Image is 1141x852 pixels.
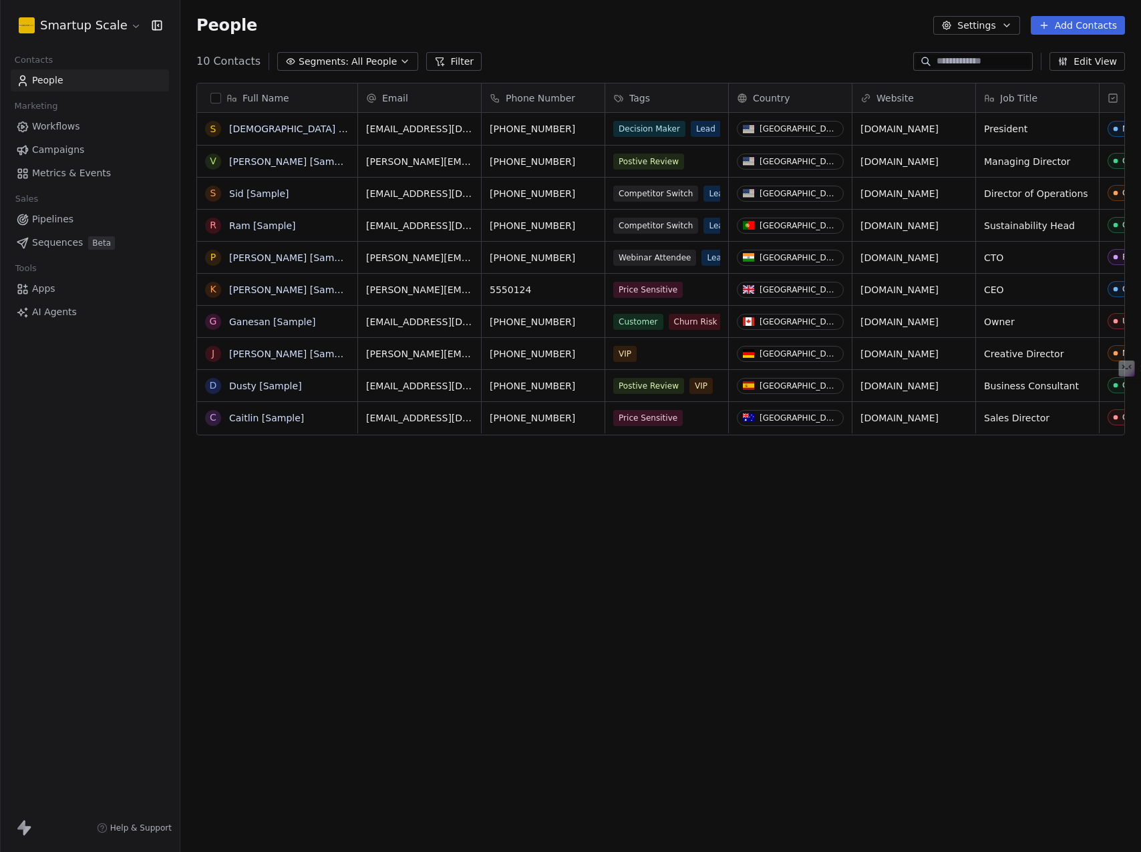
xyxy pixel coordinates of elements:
[210,314,217,329] div: G
[210,282,216,296] div: K
[760,189,838,198] div: [GEOGRAPHIC_DATA]
[196,53,261,69] span: 10 Contacts
[366,315,473,329] span: [EMAIL_ADDRESS][DOMAIN_NAME]
[760,124,838,134] div: [GEOGRAPHIC_DATA]
[613,186,698,202] span: Competitor Switch
[760,157,838,166] div: [GEOGRAPHIC_DATA]
[242,91,289,105] span: Full Name
[229,220,296,231] a: Ram [Sample]
[9,96,63,116] span: Marketing
[11,278,169,300] a: Apps
[229,316,316,327] a: Ganesan [Sample]
[860,349,939,359] a: [DOMAIN_NAME]
[490,122,597,136] span: [PHONE_NUMBER]
[366,379,473,393] span: [EMAIL_ADDRESS][DOMAIN_NAME]
[852,83,975,112] div: Website
[613,218,698,234] span: Competitor Switch
[210,218,216,232] div: R
[669,314,723,330] span: Churn Risk
[210,411,216,425] div: C
[933,16,1019,35] button: Settings
[760,285,838,294] div: [GEOGRAPHIC_DATA]
[351,55,397,69] span: All People
[984,219,1091,232] span: Sustainability Head
[366,251,473,264] span: [PERSON_NAME][EMAIL_ADDRESS][DOMAIN_NAME]
[197,83,357,112] div: Full Name
[860,188,939,199] a: [DOMAIN_NAME]
[860,284,939,295] a: [DOMAIN_NAME]
[613,410,683,426] span: Price Sensitive
[210,379,217,393] div: D
[701,250,731,266] span: Lead
[984,379,1091,393] span: Business Consultant
[860,220,939,231] a: [DOMAIN_NAME]
[1031,16,1125,35] button: Add Contacts
[358,83,481,112] div: Email
[760,413,838,423] div: [GEOGRAPHIC_DATA]
[32,120,80,134] span: Workflows
[210,186,216,200] div: S
[860,413,939,423] a: [DOMAIN_NAME]
[9,189,44,209] span: Sales
[11,116,169,138] a: Workflows
[229,252,352,263] a: [PERSON_NAME] [Sample]
[506,91,575,105] span: Phone Number
[196,15,257,35] span: People
[984,251,1091,264] span: CTO
[88,236,115,250] span: Beta
[229,413,304,423] a: Caitlin [Sample]
[490,251,597,264] span: [PHONE_NUMBER]
[490,219,597,232] span: [PHONE_NUMBER]
[760,221,838,230] div: [GEOGRAPHIC_DATA]
[703,218,733,234] span: Lead
[229,284,352,295] a: [PERSON_NAME] [Sample]
[1049,52,1125,71] button: Edit View
[860,124,939,134] a: [DOMAIN_NAME]
[490,411,597,425] span: [PHONE_NUMBER]
[366,411,473,425] span: [EMAIL_ADDRESS][DOMAIN_NAME]
[11,232,169,254] a: SequencesBeta
[229,156,352,167] a: [PERSON_NAME] [Sample]
[426,52,482,71] button: Filter
[976,83,1099,112] div: Job Title
[229,349,352,359] a: [PERSON_NAME] [Sample]
[210,250,216,264] div: P
[691,121,721,137] span: Lead
[210,154,216,168] div: V
[860,316,939,327] a: [DOMAIN_NAME]
[19,17,35,33] img: 0.png
[11,162,169,184] a: Metrics & Events
[110,823,172,833] span: Help & Support
[613,314,663,330] span: Customer
[229,381,302,391] a: Dusty [Sample]
[729,83,852,112] div: Country
[605,83,728,112] div: Tags
[490,315,597,329] span: [PHONE_NUMBER]
[9,258,42,278] span: Tools
[490,187,597,200] span: [PHONE_NUMBER]
[366,187,473,200] span: [EMAIL_ADDRESS][DOMAIN_NAME]
[490,283,597,296] span: 5550124
[229,188,289,199] a: Sid [Sample]
[210,122,216,136] div: S
[490,379,597,393] span: [PHONE_NUMBER]
[860,156,939,167] a: [DOMAIN_NAME]
[366,219,473,232] span: [EMAIL_ADDRESS][DOMAIN_NAME]
[984,187,1091,200] span: Director of Operations
[212,347,214,361] div: J
[860,252,939,263] a: [DOMAIN_NAME]
[629,91,650,105] span: Tags
[1000,91,1037,105] span: Job Title
[16,14,142,37] button: Smartup Scale
[482,83,605,112] div: Phone Number
[984,411,1091,425] span: Sales Director
[984,283,1091,296] span: CEO
[753,91,790,105] span: Country
[984,122,1091,136] span: President
[197,113,358,801] div: grid
[32,236,83,250] span: Sequences
[32,73,63,87] span: People
[299,55,349,69] span: Segments:
[613,282,683,298] span: Price Sensitive
[613,154,684,170] span: Postive Review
